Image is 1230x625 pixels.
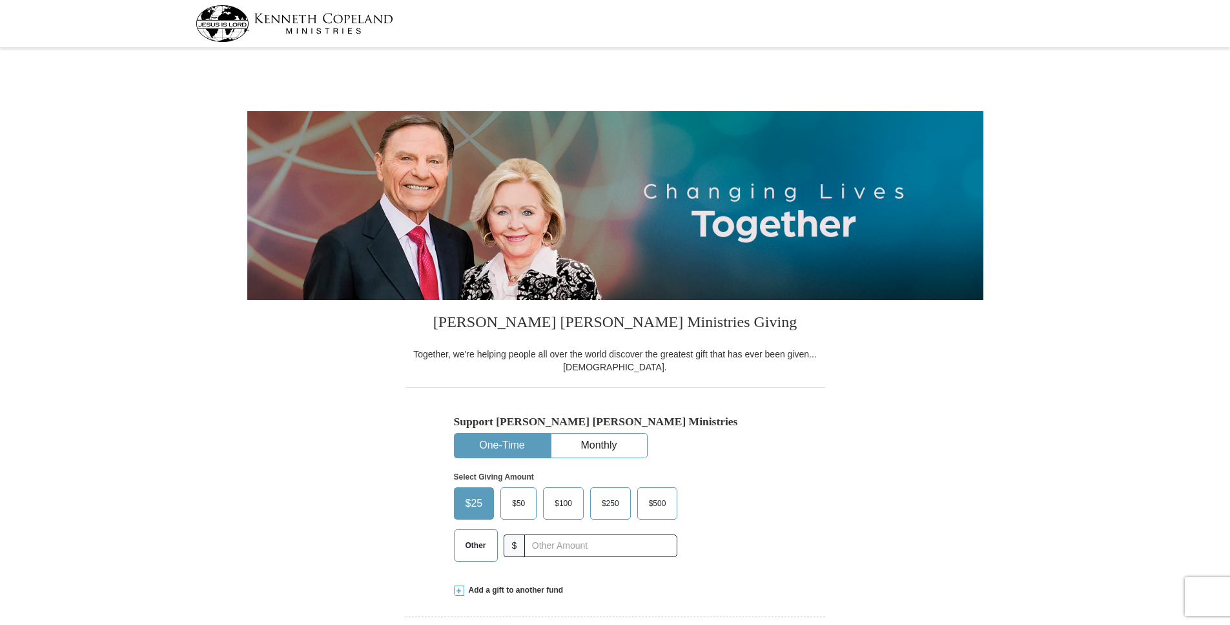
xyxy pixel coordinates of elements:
[454,415,777,429] h5: Support [PERSON_NAME] [PERSON_NAME] Ministries
[455,434,550,458] button: One-Time
[506,494,531,513] span: $50
[459,536,493,555] span: Other
[196,5,393,42] img: kcm-header-logo.svg
[524,535,677,557] input: Other Amount
[642,494,673,513] span: $500
[454,472,534,482] strong: Select Giving Amount
[405,300,825,348] h3: [PERSON_NAME] [PERSON_NAME] Ministries Giving
[595,494,626,513] span: $250
[504,535,526,557] span: $
[548,494,579,513] span: $100
[464,585,564,596] span: Add a gift to another fund
[405,348,825,374] div: Together, we're helping people all over the world discover the greatest gift that has ever been g...
[459,494,489,513] span: $25
[551,434,647,458] button: Monthly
